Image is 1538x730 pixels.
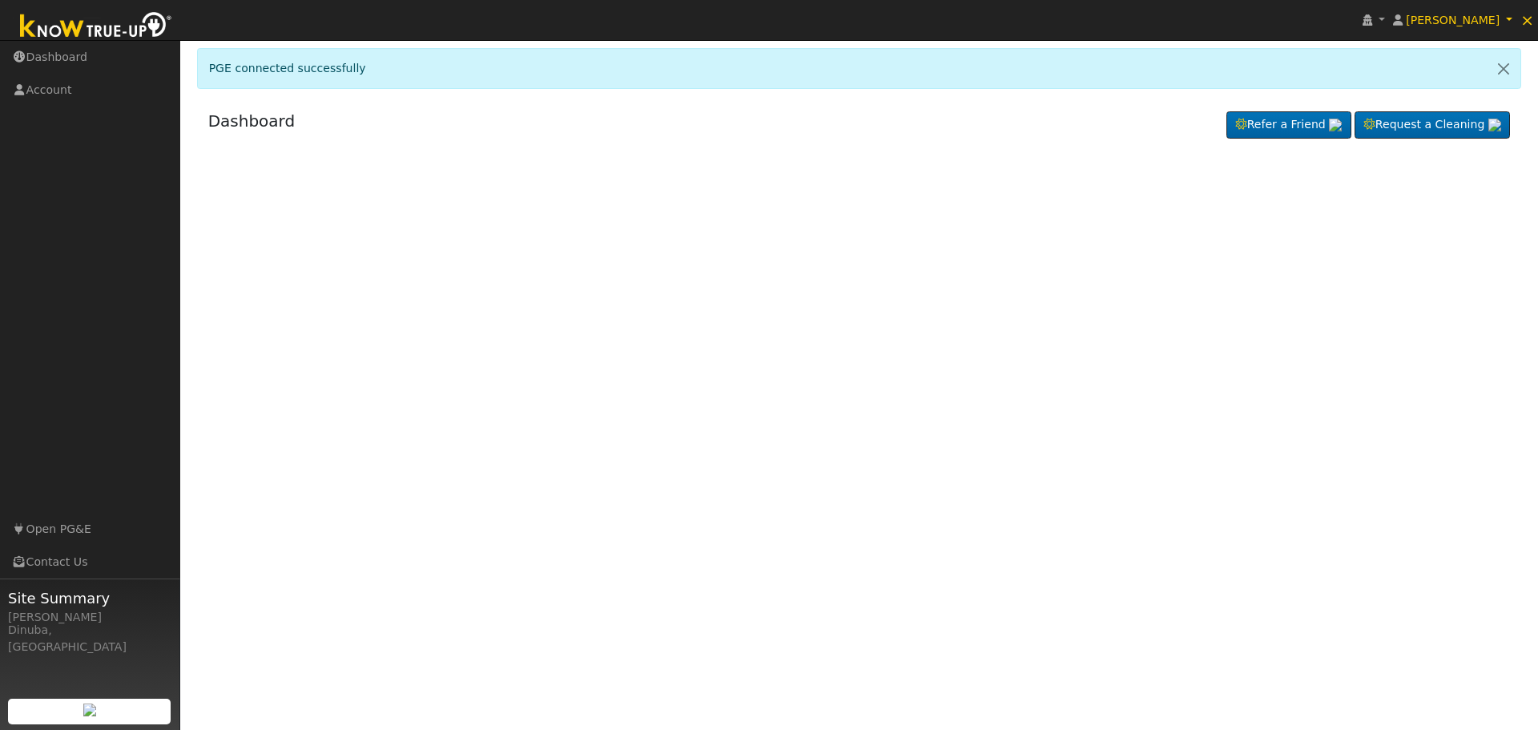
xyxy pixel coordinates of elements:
span: Site Summary [8,587,171,609]
a: Request a Cleaning [1355,111,1510,139]
img: Know True-Up [12,9,180,45]
span: × [1520,10,1534,30]
img: retrieve [1329,119,1342,131]
a: Dashboard [208,111,296,131]
a: Refer a Friend [1226,111,1351,139]
span: [PERSON_NAME] [1406,14,1500,26]
img: retrieve [1488,119,1501,131]
div: Dinuba, [GEOGRAPHIC_DATA] [8,622,171,655]
img: retrieve [83,704,96,716]
div: [PERSON_NAME] [8,609,171,626]
a: Close [1487,49,1520,88]
div: PGE connected successfully [197,48,1522,89]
